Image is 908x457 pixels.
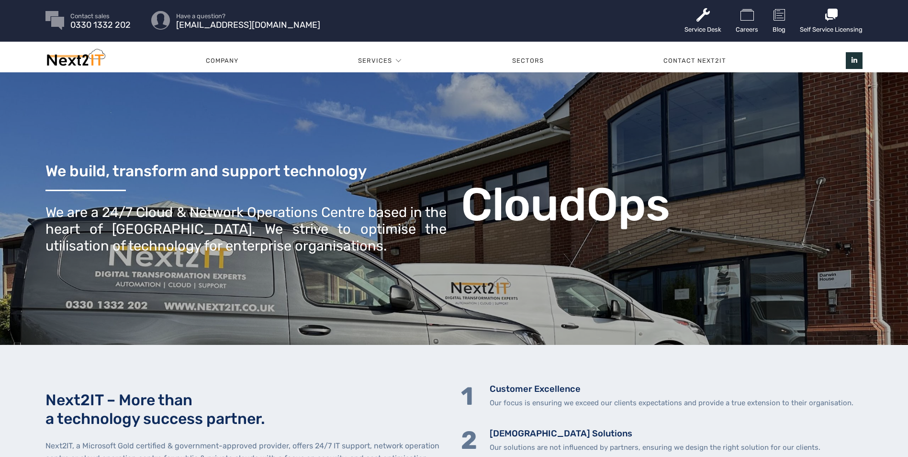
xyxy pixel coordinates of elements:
b: CloudOps [461,177,670,232]
p: Our focus is ensuring we exceed our clients expectations and provide a true extension to their or... [490,398,853,409]
a: Contact Next2IT [604,46,786,75]
a: Company [146,46,298,75]
a: Contact sales 0330 1332 202 [70,13,131,28]
a: Services [358,46,392,75]
h5: [DEMOGRAPHIC_DATA] Solutions [490,428,820,440]
a: Have a question? [EMAIL_ADDRESS][DOMAIN_NAME] [176,13,320,28]
a: Sectors [452,46,603,75]
span: [EMAIL_ADDRESS][DOMAIN_NAME] [176,22,320,28]
h3: We build, transform and support technology [45,163,447,180]
span: Have a question? [176,13,320,19]
h5: Customer Excellence [490,383,853,395]
img: Next2IT [45,49,105,70]
h2: Next2IT – More than a technology success partner. [45,391,447,428]
span: 0330 1332 202 [70,22,131,28]
p: Our solutions are not influenced by partners, ensuring we design the right solution for our clients. [490,442,820,453]
div: We are a 24/7 Cloud & Network Operations Centre based in the heart of [GEOGRAPHIC_DATA]. We striv... [45,204,447,254]
span: Contact sales [70,13,131,19]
